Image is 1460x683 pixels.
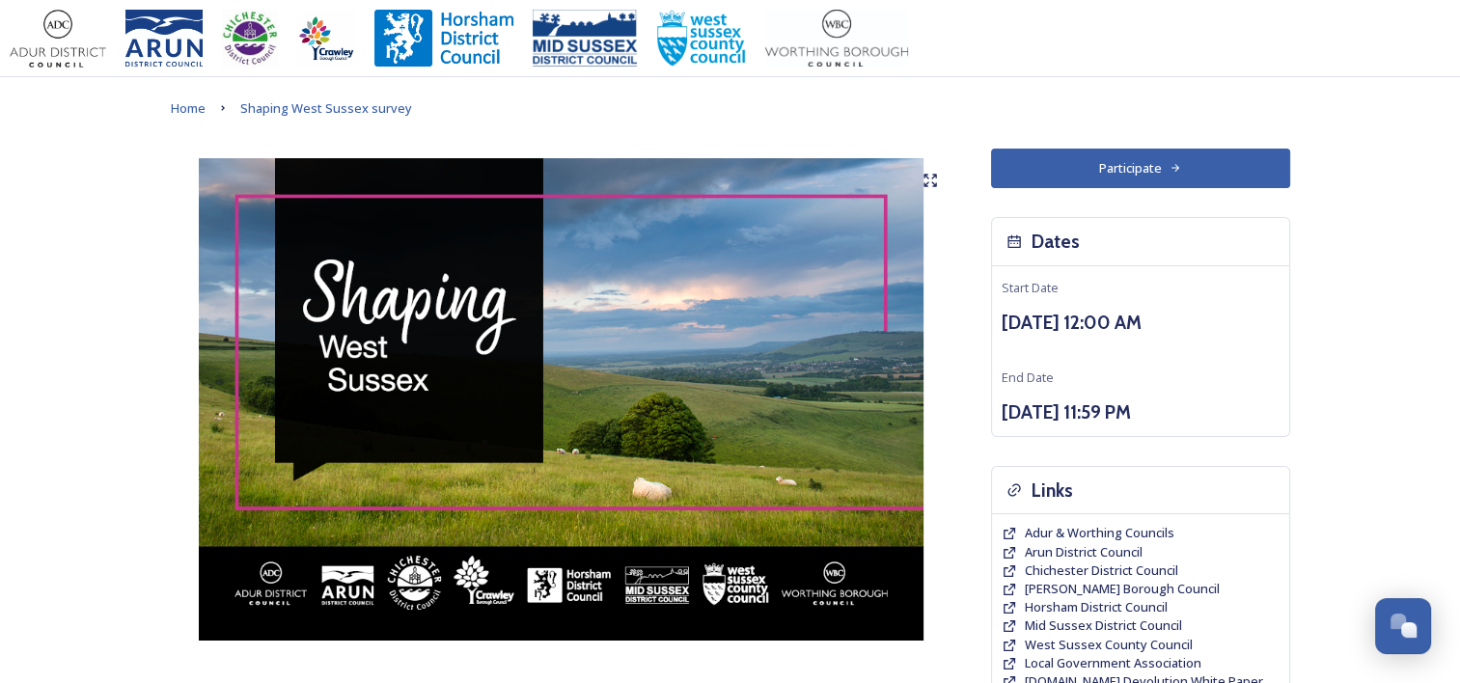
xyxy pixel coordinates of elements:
span: Horsham District Council [1025,598,1168,615]
img: Crawley%20BC%20logo.jpg [297,10,355,68]
span: Shaping West Sussex survey [240,99,412,117]
h3: Links [1032,477,1073,505]
span: Chichester District Council [1025,561,1178,579]
span: West Sussex County Council [1025,636,1193,653]
button: Participate [991,149,1290,188]
span: Adur & Worthing Councils [1025,524,1174,541]
img: Arun%20District%20Council%20logo%20blue%20CMYK.jpg [125,10,203,68]
span: Start Date [1002,279,1059,296]
a: Chichester District Council [1025,561,1178,580]
img: Horsham%20DC%20Logo.jpg [374,10,513,68]
a: Arun District Council [1025,543,1143,561]
span: End Date [1002,369,1054,386]
img: Worthing_Adur%20%281%29.jpg [765,10,908,68]
span: Arun District Council [1025,543,1143,560]
span: Home [171,99,206,117]
img: Adur%20logo%20%281%29.jpeg [10,10,106,68]
h3: [DATE] 11:59 PM [1002,398,1280,426]
a: West Sussex County Council [1025,636,1193,654]
img: 150ppimsdc%20logo%20blue.png [533,10,637,68]
a: Adur & Worthing Councils [1025,524,1174,542]
img: WSCCPos-Spot-25mm.jpg [656,10,747,68]
h3: Dates [1032,228,1080,256]
span: [PERSON_NAME] Borough Council [1025,580,1220,597]
a: Horsham District Council [1025,598,1168,616]
button: Open Chat [1375,598,1431,654]
a: Home [171,96,206,120]
span: Local Government Association [1025,654,1201,671]
h3: [DATE] 12:00 AM [1002,309,1280,337]
a: [PERSON_NAME] Borough Council [1025,580,1220,598]
span: Mid Sussex District Council [1025,616,1182,634]
a: Local Government Association [1025,654,1201,672]
img: CDC%20Logo%20-%20you%20may%20have%20a%20better%20version.jpg [222,10,278,68]
a: Mid Sussex District Council [1025,616,1182,635]
a: Shaping West Sussex survey [240,96,412,120]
